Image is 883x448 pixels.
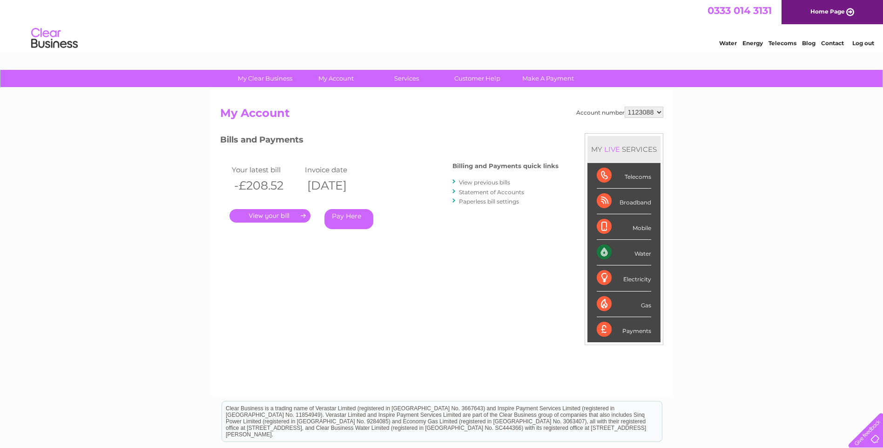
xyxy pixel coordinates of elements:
[597,317,651,342] div: Payments
[802,40,816,47] a: Blog
[852,40,874,47] a: Log out
[576,107,663,118] div: Account number
[821,40,844,47] a: Contact
[303,163,376,176] td: Invoice date
[597,189,651,214] div: Broadband
[227,70,303,87] a: My Clear Business
[324,209,373,229] a: Pay Here
[597,292,651,317] div: Gas
[510,70,586,87] a: Make A Payment
[768,40,796,47] a: Telecoms
[368,70,445,87] a: Services
[229,163,303,176] td: Your latest bill
[31,24,78,53] img: logo.png
[452,163,559,170] h4: Billing and Payments quick links
[220,107,663,124] h2: My Account
[597,265,651,291] div: Electricity
[459,189,524,196] a: Statement of Accounts
[719,40,737,47] a: Water
[229,176,303,195] th: -£208.52
[229,209,310,223] a: .
[742,40,763,47] a: Energy
[587,136,661,163] div: MY SERVICES
[459,198,519,205] a: Paperless bill settings
[297,70,374,87] a: My Account
[597,163,651,189] div: Telecoms
[459,179,510,186] a: View previous bills
[708,5,772,16] a: 0333 014 3131
[439,70,516,87] a: Customer Help
[602,145,622,154] div: LIVE
[222,5,662,45] div: Clear Business is a trading name of Verastar Limited (registered in [GEOGRAPHIC_DATA] No. 3667643...
[220,133,559,149] h3: Bills and Payments
[597,240,651,265] div: Water
[303,176,376,195] th: [DATE]
[597,214,651,240] div: Mobile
